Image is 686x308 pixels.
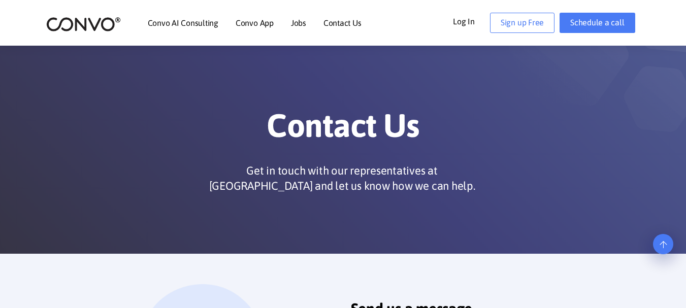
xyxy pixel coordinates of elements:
[490,13,554,33] a: Sign up Free
[236,19,274,27] a: Convo App
[148,19,218,27] a: Convo AI Consulting
[560,13,635,33] a: Schedule a call
[61,106,625,153] h1: Contact Us
[453,13,490,29] a: Log In
[46,16,121,32] img: logo_2.png
[323,19,362,27] a: Contact Us
[205,163,479,193] p: Get in touch with our representatives at [GEOGRAPHIC_DATA] and let us know how we can help.
[291,19,306,27] a: Jobs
